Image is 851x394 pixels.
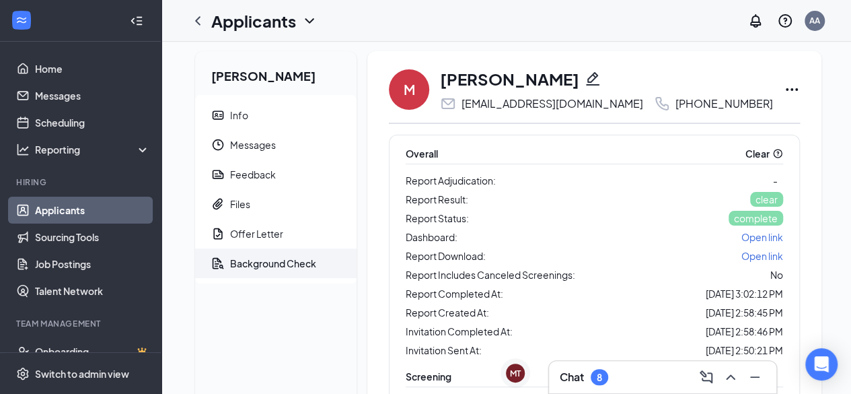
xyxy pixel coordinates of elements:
svg: Collapse [130,14,143,28]
span: Report Download: [406,249,486,263]
svg: QuestionInfo [777,13,793,29]
h1: [PERSON_NAME] [440,67,579,90]
span: complete [734,212,778,224]
button: ChevronUp [720,366,741,388]
div: [PHONE_NUMBER] [675,97,773,110]
span: - [773,174,778,187]
a: Talent Network [35,277,150,304]
h1: Applicants [211,9,296,32]
div: M [404,80,415,99]
button: Minimize [744,366,766,388]
div: MT [510,368,521,379]
svg: Email [440,96,456,112]
svg: Pencil [585,71,601,87]
a: ClockMessages [195,130,357,160]
span: Open link [741,250,783,262]
a: DocumentSearchBackground Check [195,249,357,278]
span: Open link [741,231,783,243]
div: Team Management [16,318,147,329]
h2: [PERSON_NAME] [195,51,357,95]
div: Open Intercom Messenger [805,348,838,381]
span: Messages [230,130,346,160]
svg: Minimize [747,369,763,385]
div: Offer Letter [230,227,283,240]
span: Invitation Completed At: [406,324,513,339]
div: Reporting [35,143,151,156]
svg: Notifications [747,13,764,29]
div: 8 [597,372,602,383]
div: Feedback [230,168,276,181]
a: Open link [741,230,783,244]
svg: DocumentSearch [211,257,225,270]
span: Clear [745,146,770,161]
a: Sourcing Tools [35,224,150,251]
svg: Clock [211,138,225,152]
span: Report Created At: [406,305,489,320]
div: No [770,267,783,282]
span: Report Adjudication: [406,173,496,188]
a: ReportFeedback [195,160,357,189]
a: Messages [35,82,150,109]
a: DocumentApproveOffer Letter [195,219,357,249]
svg: ChevronDown [301,13,318,29]
a: PaperclipFiles [195,189,357,219]
a: ContactCardInfo [195,100,357,130]
span: [DATE] 2:58:45 PM [706,305,783,320]
span: [DATE] 2:50:21 PM [706,343,783,358]
div: Files [230,197,250,211]
span: clear [755,193,778,205]
span: Overall [406,146,438,161]
svg: Analysis [16,143,30,156]
svg: ChevronLeft [190,13,206,29]
svg: Settings [16,367,30,381]
svg: QuestionInfo [772,148,783,159]
span: Screening [406,369,451,384]
svg: ContactCard [211,108,225,122]
svg: WorkstreamLogo [15,13,28,27]
a: Job Postings [35,251,150,277]
div: Hiring [16,176,147,188]
a: Applicants [35,197,150,224]
div: Info [230,108,248,122]
a: OnboardingCrown [35,338,150,365]
button: ComposeMessage [696,366,717,388]
svg: Report [211,168,225,181]
a: Home [35,55,150,82]
span: Report Status: [406,211,469,226]
svg: ComposeMessage [698,369,714,385]
span: [DATE] 3:02:12 PM [706,286,783,301]
span: [DATE] 2:58:46 PM [706,324,783,339]
svg: Phone [654,96,670,112]
span: Invitation Sent At: [406,343,482,358]
a: Scheduling [35,109,150,136]
div: Background Check [230,257,316,270]
svg: ChevronUp [723,369,739,385]
svg: Paperclip [211,197,225,211]
svg: DocumentApprove [211,227,225,240]
div: [EMAIL_ADDRESS][DOMAIN_NAME] [461,97,643,110]
span: Report Includes Canceled Screenings: [406,267,575,282]
span: Report Result: [406,192,468,207]
span: Dashboard: [406,230,457,244]
a: Open link [741,249,783,263]
h3: Chat [560,370,584,385]
svg: Ellipses [784,81,800,98]
span: Report Completed At: [406,286,503,301]
div: AA [809,15,820,26]
div: Switch to admin view [35,367,129,381]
